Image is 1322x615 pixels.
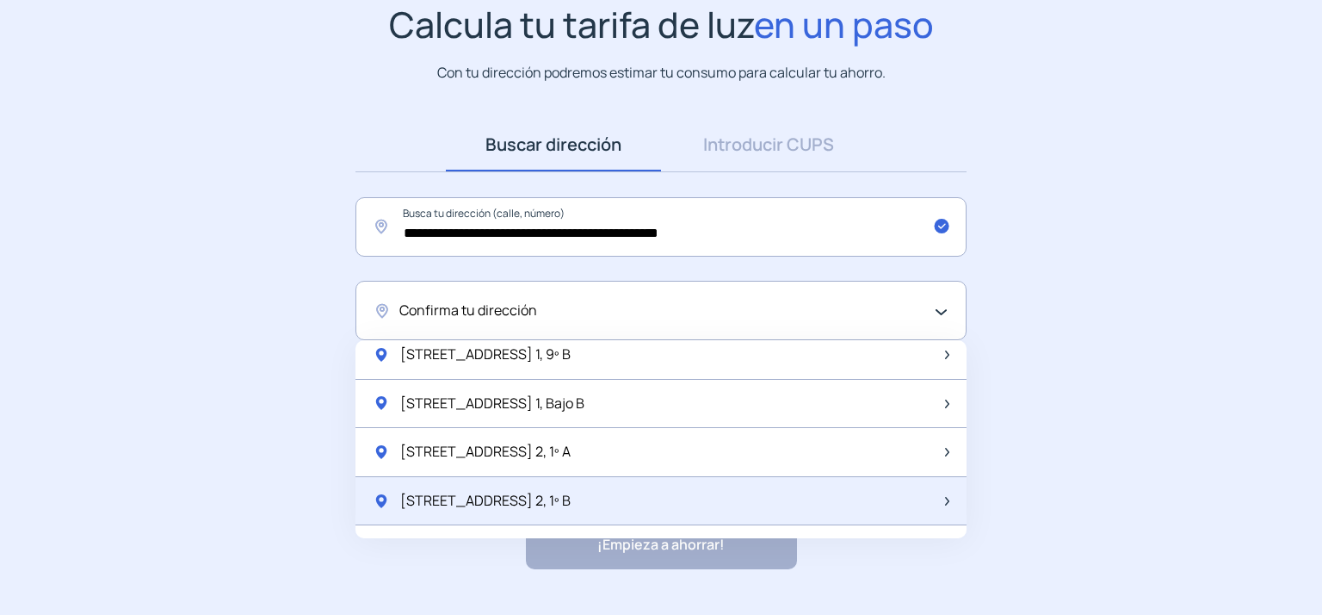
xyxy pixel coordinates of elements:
span: [STREET_ADDRESS] 1, 9º B [400,344,571,366]
span: Confirma tu dirección [399,300,537,322]
a: Buscar dirección [446,118,661,171]
a: Introducir CUPS [661,118,876,171]
img: location-pin-green.svg [373,444,390,461]
img: location-pin-green.svg [373,493,390,510]
p: Con tu dirección podremos estimar tu consumo para calcular tu ahorro. [437,62,886,84]
img: arrow-next-item.svg [945,497,949,506]
span: [STREET_ADDRESS] 1, Bajo B [400,393,584,415]
img: arrow-next-item.svg [945,448,949,457]
span: [STREET_ADDRESS] 2, 1º A [400,441,571,463]
span: [STREET_ADDRESS] 2, 2º A [400,538,573,561]
img: location-pin-green.svg [373,394,390,412]
img: arrow-next-item.svg [945,400,949,408]
span: [STREET_ADDRESS] 2, 1º B [400,490,571,512]
img: location-pin-green.svg [373,346,390,363]
h1: Calcula tu tarifa de luz [389,3,934,46]
img: arrow-next-item.svg [945,351,949,359]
